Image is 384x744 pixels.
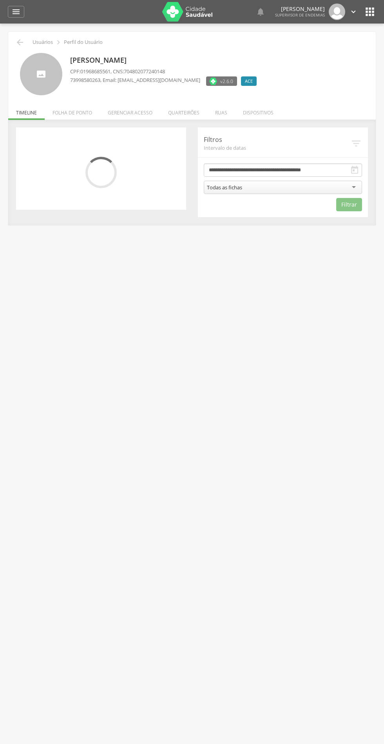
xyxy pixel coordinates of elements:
span: 704802077240148 [124,68,165,75]
p: Perfil do Usuário [64,39,103,45]
button: Filtrar [336,198,362,211]
i: Voltar [15,38,25,47]
p: [PERSON_NAME] [70,55,261,65]
a:  [349,4,358,20]
p: , Email: [EMAIL_ADDRESS][DOMAIN_NAME] [70,76,200,84]
i:  [256,7,265,16]
i:  [349,7,358,16]
i:  [11,7,21,16]
p: Filtros [204,135,350,144]
p: Usuários [33,39,53,45]
li: Quarteirões [160,102,207,120]
a:  [8,6,24,18]
p: CPF: , CNS: [70,68,261,75]
i:  [54,38,63,47]
span: ACE [245,78,253,84]
li: Gerenciar acesso [100,102,160,120]
i:  [350,165,359,175]
div: Todas as fichas [207,184,242,191]
a:  [256,4,265,20]
span: 73998580263 [70,76,100,83]
p: [PERSON_NAME] [275,6,325,12]
li: Ruas [207,102,235,120]
span: 01968685561 [80,68,110,75]
span: v2.6.0 [220,77,233,85]
span: Intervalo de datas [204,144,350,151]
label: Versão do aplicativo [206,76,237,86]
span: Supervisor de Endemias [275,12,325,18]
li: Dispositivos [235,102,281,120]
i:  [350,138,362,149]
li: Folha de ponto [45,102,100,120]
i:  [364,5,376,18]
